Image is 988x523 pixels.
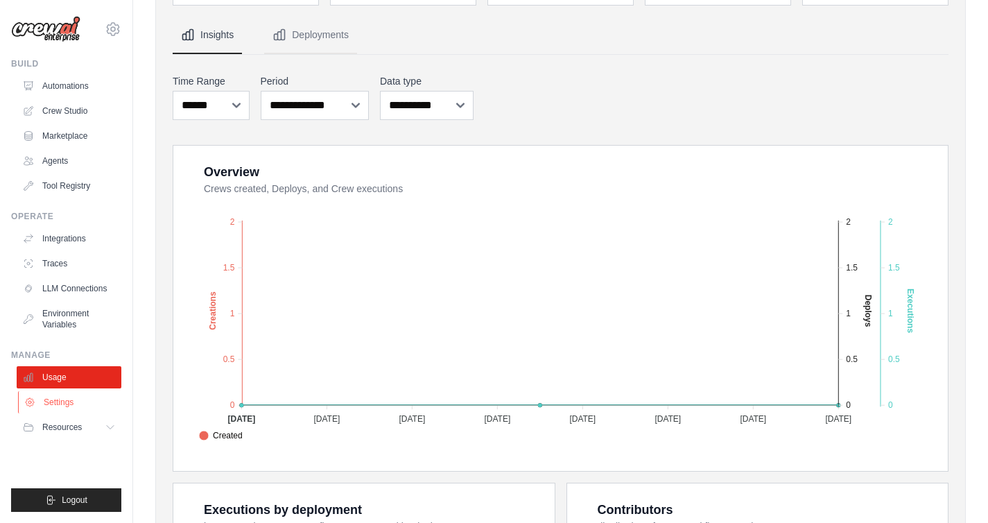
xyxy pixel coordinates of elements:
text: Executions [905,289,915,333]
tspan: 1.5 [846,263,858,273]
tspan: 0 [846,400,851,410]
button: Deployments [264,17,357,54]
tspan: 0 [230,400,235,410]
tspan: 2 [846,217,851,227]
tspan: 1 [230,309,235,318]
tspan: 1.5 [223,263,235,273]
img: Logo [11,16,80,42]
button: Logout [11,488,121,512]
tspan: [DATE] [740,414,766,424]
a: Integrations [17,228,121,250]
div: Executions by deployment [204,500,362,520]
div: Build [11,58,121,69]
tspan: [DATE] [569,414,596,424]
text: Deploys [863,295,873,327]
tspan: 0.5 [888,354,900,364]
a: LLM Connections [17,277,121,300]
tspan: 0.5 [846,354,858,364]
tspan: 2 [888,217,893,227]
tspan: [DATE] [313,414,340,424]
tspan: 0.5 [223,354,235,364]
tspan: [DATE] [227,414,255,424]
label: Period [261,74,370,88]
tspan: 2 [230,217,235,227]
span: Resources [42,422,82,433]
tspan: 0 [888,400,893,410]
a: Tool Registry [17,175,121,197]
div: Overview [204,162,259,182]
tspan: [DATE] [399,414,425,424]
a: Environment Variables [17,302,121,336]
tspan: 1 [846,309,851,318]
a: Automations [17,75,121,97]
a: Marketplace [17,125,121,147]
a: Agents [17,150,121,172]
div: Contributors [598,500,673,520]
dt: Crews created, Deploys, and Crew executions [204,182,931,196]
span: Logout [62,495,87,506]
a: Traces [17,252,121,275]
button: Insights [173,17,242,54]
tspan: 1.5 [888,263,900,273]
a: Settings [18,391,123,413]
nav: Tabs [173,17,948,54]
tspan: [DATE] [655,414,681,424]
div: Manage [11,350,121,361]
a: Crew Studio [17,100,121,122]
tspan: [DATE] [484,414,510,424]
div: Operate [11,211,121,222]
tspan: [DATE] [825,414,851,424]
text: Creations [208,291,218,330]
span: Created [199,429,243,442]
label: Data type [380,74,474,88]
button: Resources [17,416,121,438]
a: Usage [17,366,121,388]
tspan: 1 [888,309,893,318]
label: Time Range [173,74,250,88]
